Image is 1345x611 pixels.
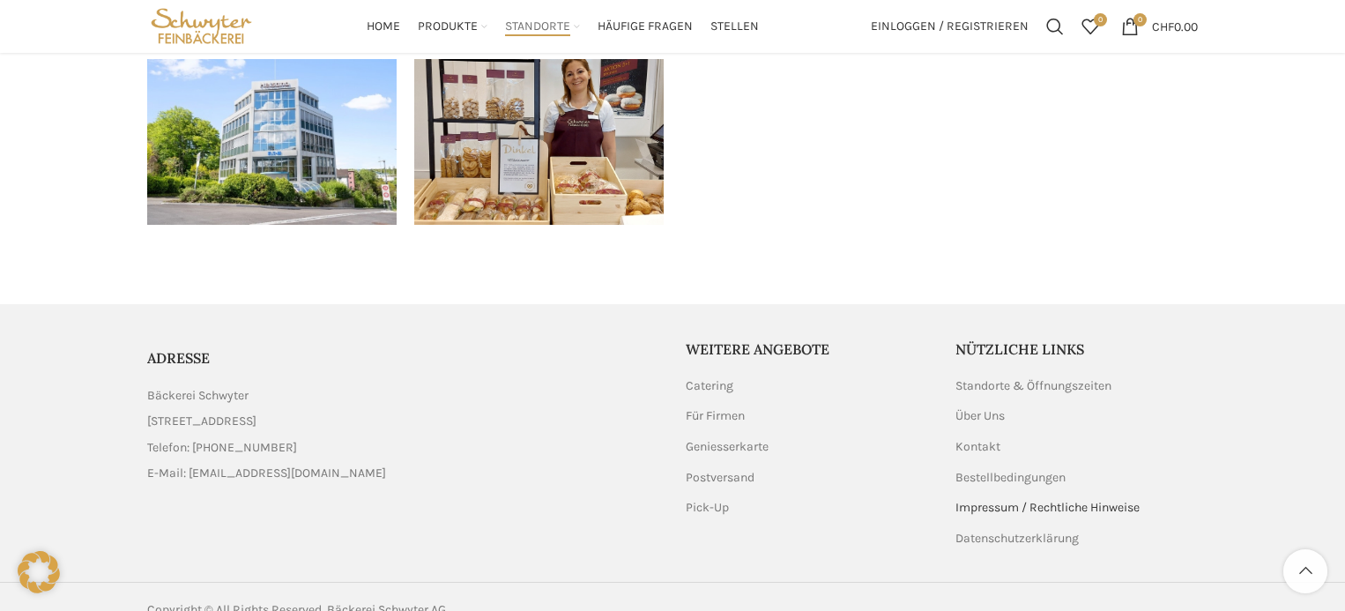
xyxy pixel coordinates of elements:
[955,469,1067,487] a: Bestellbedingungen
[367,9,400,44] a: Home
[505,19,570,35] span: Standorte
[414,59,664,226] div: 1 / 1
[955,530,1081,548] a: Datenschutzerklärung
[147,412,256,431] span: [STREET_ADDRESS]
[418,19,478,35] span: Produkte
[686,438,770,456] a: Geniesserkarte
[1152,19,1198,34] bdi: 0.00
[1112,9,1207,44] a: 0 CHF0.00
[147,18,256,33] a: Site logo
[955,499,1141,517] a: Impressum / Rechtliche Hinweise
[686,377,735,395] a: Catering
[686,339,929,359] h5: Weitere Angebote
[1037,9,1073,44] a: Suchen
[871,20,1029,33] span: Einloggen / Registrieren
[862,9,1037,44] a: Einloggen / Registrieren
[147,438,659,458] a: List item link
[147,464,386,483] span: E-Mail: [EMAIL_ADDRESS][DOMAIN_NAME]
[264,9,862,44] div: Main navigation
[147,59,397,226] img: image.imageWidth__1140
[955,438,1002,456] a: Kontakt
[1073,9,1108,44] a: 0
[505,9,580,44] a: Standorte
[1133,13,1147,26] span: 0
[1073,9,1108,44] div: Meine Wunschliste
[955,339,1199,359] h5: Nützliche Links
[367,19,400,35] span: Home
[1283,549,1327,593] a: Scroll to top button
[955,377,1113,395] a: Standorte & Öffnungszeiten
[147,386,249,406] span: Bäckerei Schwyter
[686,407,747,425] a: Für Firmen
[955,407,1007,425] a: Über Uns
[710,9,759,44] a: Stellen
[598,9,693,44] a: Häufige Fragen
[418,9,487,44] a: Produkte
[147,349,210,367] span: ADRESSE
[147,59,397,226] div: 1 / 1
[710,19,759,35] span: Stellen
[1094,13,1107,26] span: 0
[1152,19,1174,34] span: CHF
[598,19,693,35] span: Häufige Fragen
[686,499,731,517] a: Pick-Up
[414,59,664,226] img: 20230228_153619-1-800x800
[686,469,756,487] a: Postversand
